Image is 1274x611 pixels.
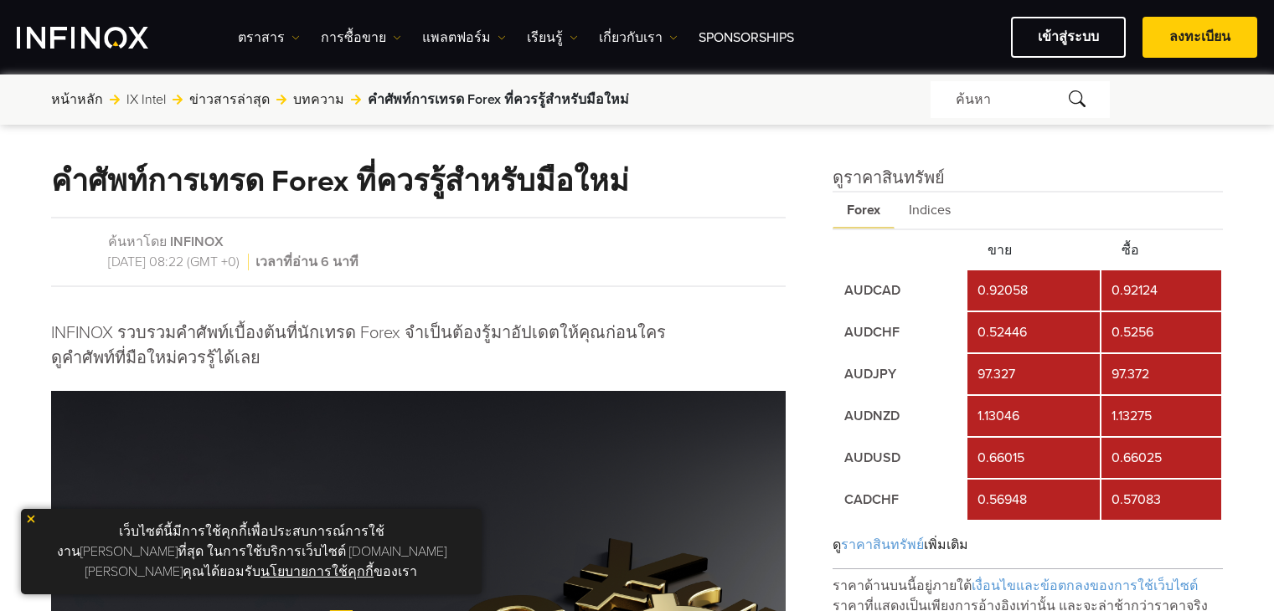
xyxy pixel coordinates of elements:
[1101,480,1222,520] td: 0.57083
[972,578,1198,594] span: เงื่อนไขและข้อตกลงของการใช้เว็บไซต์
[422,28,506,48] a: แพลตฟอร์ม
[834,396,966,436] td: AUDNZD
[967,312,1099,352] td: 0.52446
[238,28,300,48] a: ตราสาร
[17,27,188,49] a: INFINOX Logo
[895,193,965,228] span: Indices
[170,234,224,250] a: INFINOX
[967,438,1099,478] td: 0.66015
[260,563,374,580] a: นโยบายการใช้คุกกี้
[841,537,924,553] span: ราคาสินทรัพย์
[833,193,895,228] span: Forex
[527,28,578,48] a: เรียนรู้
[967,270,1099,311] td: 0.92058
[1142,17,1257,58] a: ลงทะเบียน
[368,90,629,110] span: คำศัพท์การเทรด Forex ที่ควรรู้สำหรับมือใหม่
[110,95,120,105] img: arrow-right
[321,28,401,48] a: การซื้อขาย
[834,480,966,520] td: CADCHF
[276,95,286,105] img: arrow-right
[252,254,358,270] span: เวลาที่อ่าน 6 นาที
[1011,17,1126,58] a: เข้าสู่ระบบ
[189,90,270,110] a: ข่าวสารล่าสุด
[931,81,1110,118] div: ค้นหา
[699,28,794,48] a: Sponsorships
[1101,354,1222,394] td: 97.372
[51,90,103,110] a: หน้าหลัก
[833,166,1224,191] h4: ดูราคาสินทรัพย์
[834,312,966,352] td: AUDCHF
[108,254,249,270] span: [DATE] 08:22 (GMT +0)
[351,95,361,105] img: arrow-right
[108,234,167,250] span: ค้นหาโดย
[834,270,966,311] td: AUDCAD
[1101,270,1222,311] td: 0.92124
[599,28,678,48] a: เกี่ยวกับเรา
[293,90,344,110] a: บทความ
[1101,232,1222,269] th: ซื้อ
[834,438,966,478] td: AUDUSD
[834,354,966,394] td: AUDJPY
[51,321,666,371] p: INFINOX รวบรวมคำศัพท์เบื้องต้นที่นักเทรด Forex จำเป็นต้องรู้มาอัปเดตให้คุณก่อนใคร ดูคำศัพท์ที่มือ...
[833,521,1224,569] div: ดู เพิ่มเติม
[29,517,473,586] p: เว็บไซต์นี้มีการใช้คุกกี้เพื่อประสบการณ์การใช้งาน[PERSON_NAME]ที่สุด ในการใช้บริการเว็บไซต์ [DOMA...
[967,232,1099,269] th: ขาย
[126,90,166,110] a: IX Intel
[967,480,1099,520] td: 0.56948
[1101,438,1222,478] td: 0.66025
[1101,312,1222,352] td: 0.5256
[173,95,183,105] img: arrow-right
[1101,396,1222,436] td: 1.13275
[51,166,629,198] h1: คำศัพท์การเทรด Forex ที่ควรรู้สำหรับมือใหม่
[25,513,37,525] img: yellow close icon
[967,396,1099,436] td: 1.13046
[967,354,1099,394] td: 97.327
